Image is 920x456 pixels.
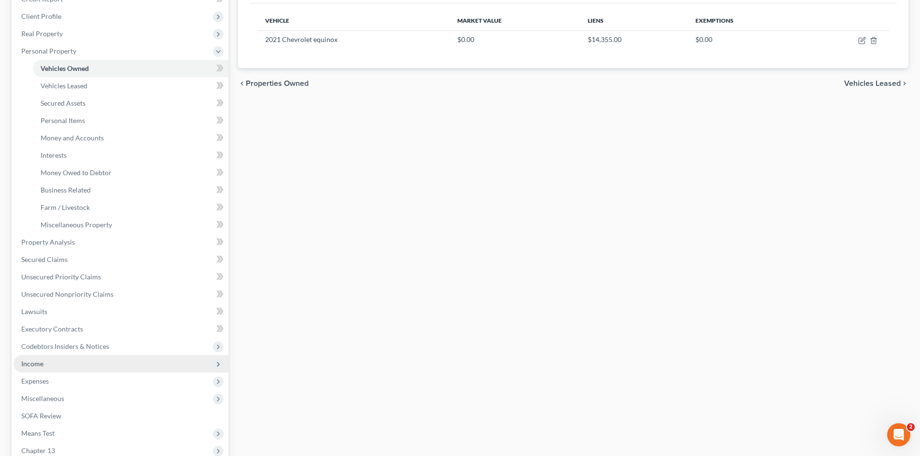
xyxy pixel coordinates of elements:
span: Miscellaneous Property [41,221,112,229]
a: Money and Accounts [33,129,228,147]
span: Money and Accounts [41,134,104,142]
a: Miscellaneous Property [33,216,228,234]
a: Farm / Livestock [33,199,228,216]
a: Money Owed to Debtor [33,164,228,181]
a: Vehicles Leased [33,77,228,95]
a: Personal Items [33,112,228,129]
span: Income [21,359,43,368]
span: Personal Property [21,47,76,55]
a: Vehicles Owned [33,60,228,77]
span: Client Profile [21,12,61,20]
button: chevron_left Properties Owned [238,80,309,87]
a: Lawsuits [14,303,228,320]
span: Lawsuits [21,307,47,316]
span: Property Analysis [21,238,75,246]
a: Secured Assets [33,95,228,112]
th: Vehicle [257,11,449,30]
span: Unsecured Priority Claims [21,273,101,281]
span: 2 [907,423,915,431]
span: Unsecured Nonpriority Claims [21,290,113,298]
iframe: Intercom live chat [887,423,910,446]
span: Codebtors Insiders & Notices [21,342,109,350]
a: Business Related [33,181,228,199]
td: $0.00 [450,30,580,49]
span: Vehicles Owned [41,64,89,72]
span: Secured Assets [41,99,85,107]
span: Chapter 13 [21,446,55,455]
a: Executory Contracts [14,320,228,338]
span: Executory Contracts [21,325,83,333]
i: chevron_right [901,80,908,87]
a: Property Analysis [14,234,228,251]
span: Interests [41,151,67,159]
span: SOFA Review [21,412,61,420]
td: $0.00 [688,30,805,49]
a: Interests [33,147,228,164]
td: 2021 Chevrolet equinox [257,30,449,49]
a: SOFA Review [14,407,228,425]
a: Secured Claims [14,251,228,268]
span: Real Property [21,29,63,38]
span: Properties Owned [246,80,309,87]
a: Unsecured Nonpriority Claims [14,286,228,303]
span: Secured Claims [21,255,68,263]
th: Market Value [450,11,580,30]
a: Unsecured Priority Claims [14,268,228,286]
span: Miscellaneous [21,394,64,402]
td: $14,355.00 [580,30,688,49]
span: Money Owed to Debtor [41,168,112,177]
th: Liens [580,11,688,30]
th: Exemptions [688,11,805,30]
i: chevron_left [238,80,246,87]
span: Business Related [41,186,91,194]
button: Vehicles Leased chevron_right [844,80,908,87]
span: Vehicles Leased [41,82,87,90]
span: Means Test [21,429,55,437]
span: Expenses [21,377,49,385]
span: Farm / Livestock [41,203,90,211]
span: Personal Items [41,116,85,124]
span: Vehicles Leased [844,80,901,87]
